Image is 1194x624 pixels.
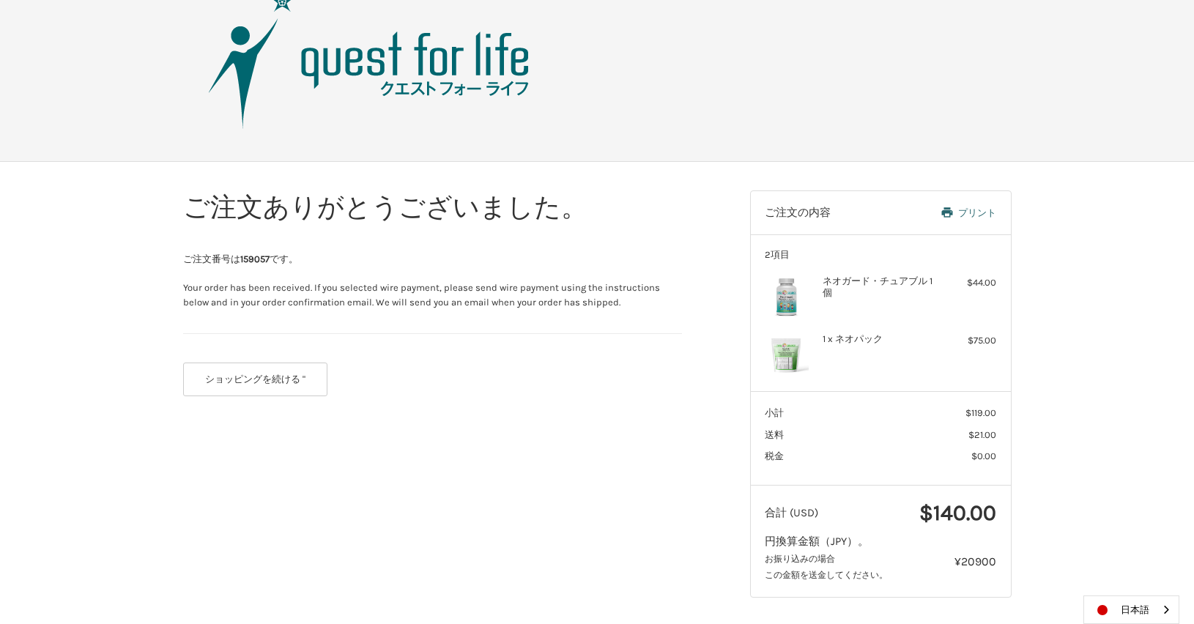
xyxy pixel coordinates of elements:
h4: ネオガード・チュアブル 1個 [823,275,935,300]
small: お振り込みの場合 この金額を送金してください。 [765,554,888,581]
span: $119.00 [965,407,996,418]
div: $75.00 [938,333,996,348]
h1: ご注文ありがとうございました。 [183,190,682,223]
span: 小計 [765,407,784,418]
span: $140.00 [919,499,996,526]
span: 税金 [765,450,784,461]
aside: Language selected: 日本語 [1083,595,1179,624]
span: 合計 (USD) [765,506,818,519]
span: ¥20900 [954,554,996,568]
span: 送料 [765,429,784,440]
a: 日本語 [1084,596,1179,623]
h3: 2項目 [765,249,996,261]
span: $21.00 [968,429,996,440]
span: $0.00 [971,450,996,461]
button: ショッピングを続ける " [183,363,328,396]
strong: 159057 [240,253,270,264]
h4: 1 x ネオパック [823,333,935,345]
span: 円換算金額（JPY）。 [765,535,869,548]
span: Your order has been received. If you selected wire payment, please send wire payment using the in... [183,282,660,308]
span: ご注文番号は です。 [183,253,298,264]
a: プリント [890,206,996,220]
h3: ご注文の内容 [765,206,890,220]
div: Language [1083,595,1179,624]
div: $44.00 [938,275,996,290]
